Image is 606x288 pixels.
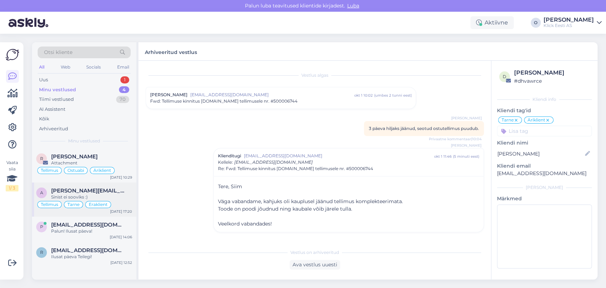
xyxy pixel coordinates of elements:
[40,156,43,161] span: R
[150,98,297,104] span: Fwd: Tellimuse kinnitus [DOMAIN_NAME] tellimusele nr. #500006744
[51,160,132,166] div: Attachment
[218,198,403,205] span: Väga vabandame, kahjuks oli kauplusel jäänud tellimus komplekteerimata.
[544,17,602,28] a: [PERSON_NAME]Klick Eesti AS
[218,206,352,212] span: Toode on poodi jõudnud ning kaubale võib järele tulla.
[497,162,592,170] p: Kliendi email
[218,153,241,159] span: Klienditugi
[146,72,484,78] div: Vestlus algas
[290,260,340,270] div: Ava vestlus uuesti
[218,165,373,172] span: Re: Fwd: Tellimuse kinnitus [DOMAIN_NAME] tellimusele nr. #500006744
[290,249,339,256] span: Vestlus on arhiveeritud
[497,126,592,136] input: Lisa tag
[150,92,187,98] span: [PERSON_NAME]
[502,118,514,122] span: Tarne
[39,106,65,113] div: AI Assistent
[429,136,482,142] span: Privaatne kommentaar | 10:04
[497,170,592,177] p: [EMAIL_ADDRESS][DOMAIN_NAME]
[374,93,411,98] div: ( umbes 2 tunni eest )
[497,139,592,147] p: Kliendi nimi
[497,107,592,114] p: Kliendi tag'id
[39,76,48,83] div: Uus
[514,77,590,85] div: # dhvawrce
[38,63,46,72] div: All
[244,153,434,159] span: [EMAIL_ADDRESS][DOMAIN_NAME]
[514,69,590,77] div: [PERSON_NAME]
[369,126,479,131] span: 3 päeva hiljaks jäänud, seotud ostutellimus puudub.
[68,138,100,144] span: Minu vestlused
[89,202,108,207] span: Eraklient
[503,74,506,79] span: d
[470,16,514,29] div: Aktiivne
[145,47,197,56] label: Arhiveeritud vestlus
[51,247,125,254] span: renku007@hotmail.com
[39,96,74,103] div: Tiimi vestlused
[451,143,481,148] span: [PERSON_NAME]
[51,254,132,260] div: Ilusat päeva Teilegi!
[218,159,233,165] span: Kellele :
[544,23,594,28] div: Klick Eesti AS
[44,49,72,56] span: Otsi kliente
[345,2,361,9] span: Luba
[39,115,49,123] div: Kõik
[85,63,102,72] div: Socials
[120,76,129,83] div: 1
[51,194,132,200] div: Sinist ei sooviks :)
[41,202,58,207] span: Tellimus
[6,185,18,191] div: 1 / 3
[218,183,242,190] span: Tere, Siim
[39,86,76,93] div: Minu vestlused
[451,115,482,121] span: [PERSON_NAME]
[93,168,111,173] span: Äriklient
[6,159,18,191] div: Vaata siia
[218,221,272,227] span: Veelkord vabandades!
[51,228,132,234] div: Palun! Ilusat päeva!
[497,184,592,191] div: [PERSON_NAME]
[51,153,98,160] span: Rauno Põld
[59,63,72,72] div: Web
[190,92,354,98] span: [EMAIL_ADDRESS][DOMAIN_NAME]
[234,159,313,165] span: [EMAIL_ADDRESS][DOMAIN_NAME]
[40,250,43,255] span: r
[41,168,58,173] span: Tellimus
[531,18,541,28] div: O
[67,202,80,207] span: Tarne
[40,224,43,229] span: P
[40,190,43,195] span: a
[497,150,584,158] input: Lisa nimi
[453,154,479,159] div: ( 5 minuti eest )
[110,234,132,240] div: [DATE] 14:06
[110,209,132,214] div: [DATE] 17:20
[497,96,592,103] div: Kliendi info
[6,48,19,61] img: Askly Logo
[544,17,594,23] div: [PERSON_NAME]
[110,260,132,265] div: [DATE] 12:52
[116,63,131,72] div: Email
[51,188,125,194] span: annemari.pius@gmail.com
[528,118,545,122] span: Äriklient
[51,222,125,228] span: Puhtaltsinule@gmail.com
[39,125,68,132] div: Arhiveeritud
[67,168,84,173] span: Ostuabi
[110,175,132,180] div: [DATE] 10:29
[434,154,452,159] div: okt 1 11:46
[497,195,592,202] p: Märkmed
[116,96,129,103] div: 70
[119,86,129,93] div: 4
[354,93,372,98] div: okt 1 10:02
